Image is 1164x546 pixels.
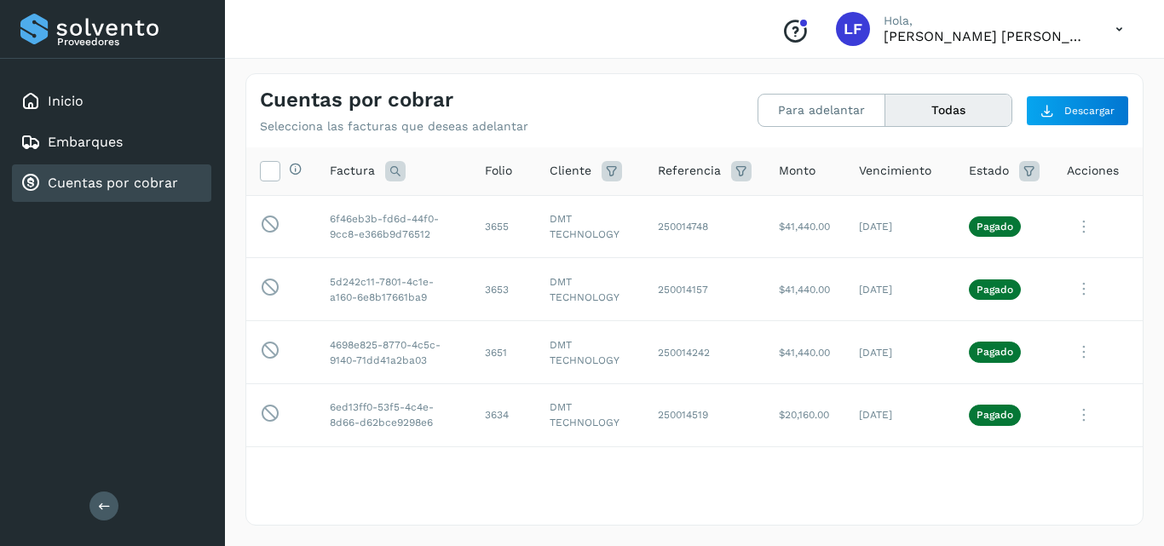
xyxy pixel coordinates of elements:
[845,383,955,446] td: [DATE]
[471,446,536,509] td: 3636
[485,162,512,180] span: Folio
[471,321,536,384] td: 3651
[765,446,845,509] td: $32,480.00
[12,83,211,120] div: Inicio
[536,446,644,509] td: DMT TECHNOLOGY
[316,258,471,321] td: 5d242c11-7801-4c1e-a160-6e8b17661ba9
[644,446,765,509] td: 250014324
[977,409,1013,421] p: Pagado
[471,258,536,321] td: 3653
[330,162,375,180] span: Factura
[885,95,1011,126] button: Todas
[845,321,955,384] td: [DATE]
[644,321,765,384] td: 250014242
[471,195,536,258] td: 3655
[884,14,1088,28] p: Hola,
[550,162,591,180] span: Cliente
[644,258,765,321] td: 250014157
[758,95,885,126] button: Para adelantar
[1064,103,1115,118] span: Descargar
[977,284,1013,296] p: Pagado
[765,258,845,321] td: $41,440.00
[644,383,765,446] td: 250014519
[12,124,211,161] div: Embarques
[48,93,84,109] a: Inicio
[658,162,721,180] span: Referencia
[57,36,205,48] p: Proveedores
[845,258,955,321] td: [DATE]
[859,162,931,180] span: Vencimiento
[977,221,1013,233] p: Pagado
[765,195,845,258] td: $41,440.00
[536,321,644,384] td: DMT TECHNOLOGY
[1067,162,1119,180] span: Acciones
[969,162,1009,180] span: Estado
[260,88,453,112] h4: Cuentas por cobrar
[12,164,211,202] div: Cuentas por cobrar
[260,119,528,134] p: Selecciona las facturas que deseas adelantar
[48,175,178,191] a: Cuentas por cobrar
[765,383,845,446] td: $20,160.00
[644,195,765,258] td: 250014748
[845,195,955,258] td: [DATE]
[316,383,471,446] td: 6ed13ff0-53f5-4c4e-8d66-d62bce9298e6
[536,195,644,258] td: DMT TECHNOLOGY
[471,383,536,446] td: 3634
[779,162,815,180] span: Monto
[1026,95,1129,126] button: Descargar
[765,321,845,384] td: $41,440.00
[316,446,471,509] td: 67fec135-ac61-4a03-a421-aa86bc22e26b
[316,195,471,258] td: 6f46eb3b-fd6d-44f0-9cc8-e366b9d76512
[316,321,471,384] td: 4698e825-8770-4c5c-9140-71dd41a2ba03
[884,28,1088,44] p: Luis Felipe Salamanca Lopez
[48,134,123,150] a: Embarques
[977,346,1013,358] p: Pagado
[536,258,644,321] td: DMT TECHNOLOGY
[845,446,955,509] td: [DATE]
[536,383,644,446] td: DMT TECHNOLOGY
